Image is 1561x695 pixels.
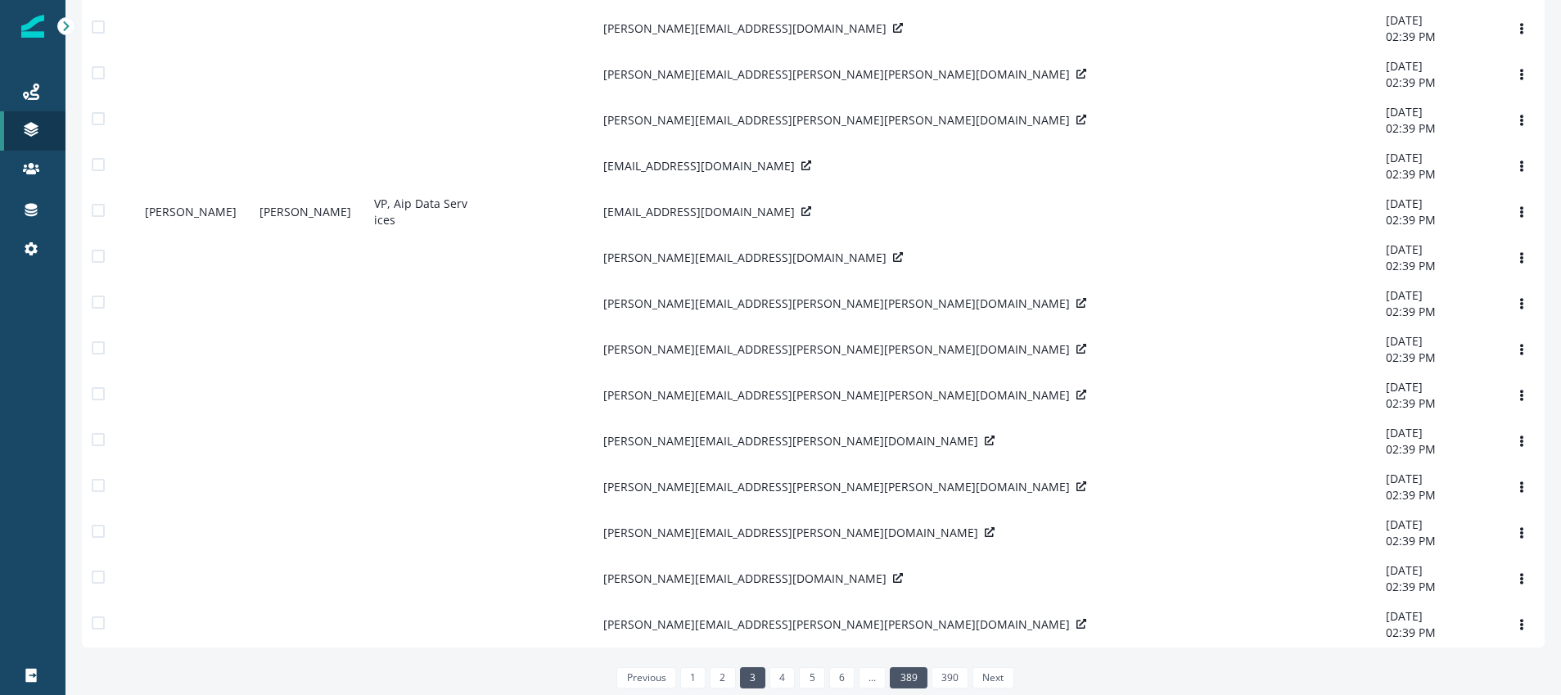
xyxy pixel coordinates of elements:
[1386,395,1489,412] p: 02:39 PM
[890,667,927,688] a: Page 389
[1509,291,1535,316] button: Options
[1386,379,1489,395] p: [DATE]
[1386,29,1489,45] p: 02:39 PM
[1386,120,1489,137] p: 02:39 PM
[859,667,886,688] a: Jump forward
[603,296,1070,312] p: [PERSON_NAME][EMAIL_ADDRESS][PERSON_NAME][PERSON_NAME][DOMAIN_NAME]
[1386,212,1489,228] p: 02:39 PM
[1386,425,1489,441] p: [DATE]
[1386,58,1489,74] p: [DATE]
[799,667,824,688] a: Page 5
[932,667,968,688] a: Page 390
[1509,246,1535,270] button: Options
[740,667,765,688] a: Page 3 is your current page
[1386,74,1489,91] p: 02:39 PM
[1386,471,1489,487] p: [DATE]
[1386,166,1489,183] p: 02:39 PM
[603,20,887,37] p: [PERSON_NAME][EMAIL_ADDRESS][DOMAIN_NAME]
[1386,12,1489,29] p: [DATE]
[250,189,364,235] td: [PERSON_NAME]
[1509,108,1535,133] button: Options
[1509,337,1535,362] button: Options
[1386,287,1489,304] p: [DATE]
[769,667,795,688] a: Page 4
[1386,579,1489,595] p: 02:39 PM
[1509,383,1535,408] button: Options
[364,189,479,235] td: VP, Aip Data Services
[603,66,1070,83] p: [PERSON_NAME][EMAIL_ADDRESS][PERSON_NAME][PERSON_NAME][DOMAIN_NAME]
[1386,517,1489,533] p: [DATE]
[1509,521,1535,545] button: Options
[603,341,1070,358] p: [PERSON_NAME][EMAIL_ADDRESS][PERSON_NAME][PERSON_NAME][DOMAIN_NAME]
[1509,612,1535,637] button: Options
[603,525,978,541] p: [PERSON_NAME][EMAIL_ADDRESS][PERSON_NAME][DOMAIN_NAME]
[603,158,795,174] p: [EMAIL_ADDRESS][DOMAIN_NAME]
[135,189,250,235] td: [PERSON_NAME]
[603,479,1070,495] p: [PERSON_NAME][EMAIL_ADDRESS][PERSON_NAME][PERSON_NAME][DOMAIN_NAME]
[1509,200,1535,224] button: Options
[1386,241,1489,258] p: [DATE]
[1509,566,1535,591] button: Options
[1386,258,1489,274] p: 02:39 PM
[680,667,706,688] a: Page 1
[1386,487,1489,503] p: 02:39 PM
[1509,16,1535,41] button: Options
[1509,475,1535,499] button: Options
[1386,333,1489,350] p: [DATE]
[612,667,1013,688] ul: Pagination
[603,204,795,220] p: [EMAIL_ADDRESS][DOMAIN_NAME]
[1386,533,1489,549] p: 02:39 PM
[603,387,1070,404] p: [PERSON_NAME][EMAIL_ADDRESS][PERSON_NAME][PERSON_NAME][DOMAIN_NAME]
[616,667,675,688] a: Previous page
[1386,350,1489,366] p: 02:39 PM
[1386,196,1489,212] p: [DATE]
[1509,154,1535,178] button: Options
[1509,62,1535,87] button: Options
[1386,150,1489,166] p: [DATE]
[603,571,887,587] p: [PERSON_NAME][EMAIL_ADDRESS][DOMAIN_NAME]
[1386,562,1489,579] p: [DATE]
[1386,625,1489,641] p: 02:39 PM
[1386,608,1489,625] p: [DATE]
[1509,429,1535,454] button: Options
[1386,441,1489,458] p: 02:39 PM
[710,667,735,688] a: Page 2
[603,616,1070,633] p: [PERSON_NAME][EMAIL_ADDRESS][PERSON_NAME][PERSON_NAME][DOMAIN_NAME]
[603,433,978,449] p: [PERSON_NAME][EMAIL_ADDRESS][PERSON_NAME][DOMAIN_NAME]
[829,667,855,688] a: Page 6
[1386,104,1489,120] p: [DATE]
[972,667,1013,688] a: Next page
[21,15,44,38] img: Inflection
[603,112,1070,129] p: [PERSON_NAME][EMAIL_ADDRESS][PERSON_NAME][PERSON_NAME][DOMAIN_NAME]
[603,250,887,266] p: [PERSON_NAME][EMAIL_ADDRESS][DOMAIN_NAME]
[1386,304,1489,320] p: 02:39 PM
